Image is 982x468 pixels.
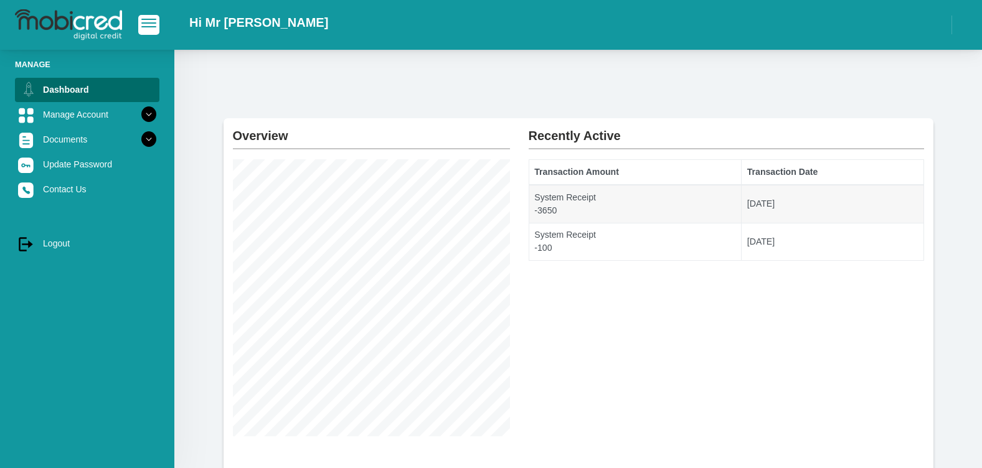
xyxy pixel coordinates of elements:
[529,160,742,185] th: Transaction Amount
[15,232,159,255] a: Logout
[189,15,328,30] h2: Hi Mr [PERSON_NAME]
[742,223,924,261] td: [DATE]
[233,118,510,143] h2: Overview
[529,223,742,261] td: System Receipt -100
[15,103,159,126] a: Manage Account
[742,185,924,223] td: [DATE]
[15,9,122,40] img: logo-mobicred.svg
[15,78,159,101] a: Dashboard
[529,185,742,223] td: System Receipt -3650
[529,118,924,143] h2: Recently Active
[15,58,159,70] li: Manage
[15,177,159,201] a: Contact Us
[15,152,159,176] a: Update Password
[15,128,159,151] a: Documents
[742,160,924,185] th: Transaction Date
